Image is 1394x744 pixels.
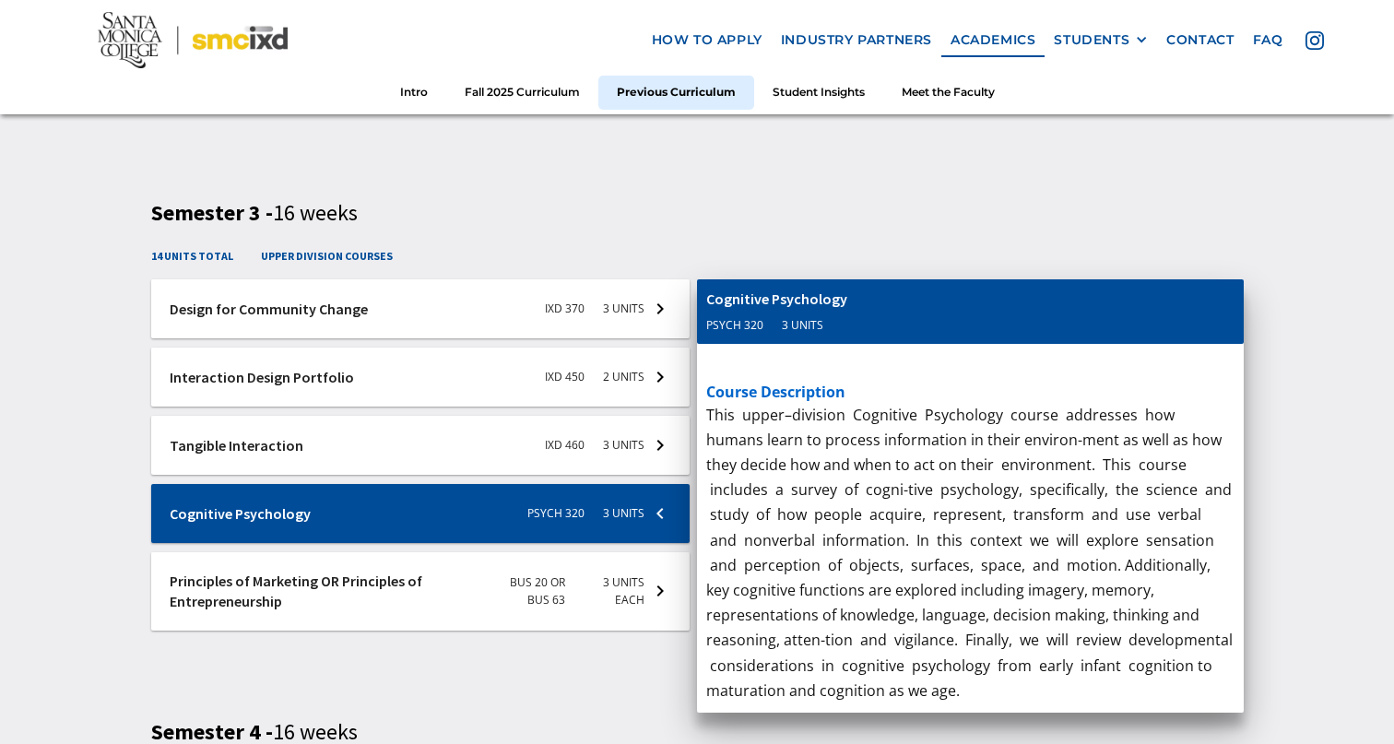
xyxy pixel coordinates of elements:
[382,76,446,110] a: Intro
[446,76,598,110] a: Fall 2025 Curriculum
[151,200,1244,227] h3: Semester 3 -
[151,247,233,265] h4: 14 units total
[772,23,941,57] a: industry partners
[1054,32,1148,48] div: STUDENTS
[1157,23,1243,57] a: contact
[643,23,772,57] a: how to apply
[1054,32,1129,48] div: STUDENTS
[941,23,1045,57] a: Academics
[98,12,288,67] img: Santa Monica College - SMC IxD logo
[754,76,883,110] a: Student Insights
[1305,31,1324,50] img: icon - instagram
[883,76,1013,110] a: Meet the Faculty
[1244,23,1293,57] a: faq
[273,198,358,227] span: 16 weeks
[261,247,393,265] h4: upper division courses
[598,76,754,110] a: Previous Curriculum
